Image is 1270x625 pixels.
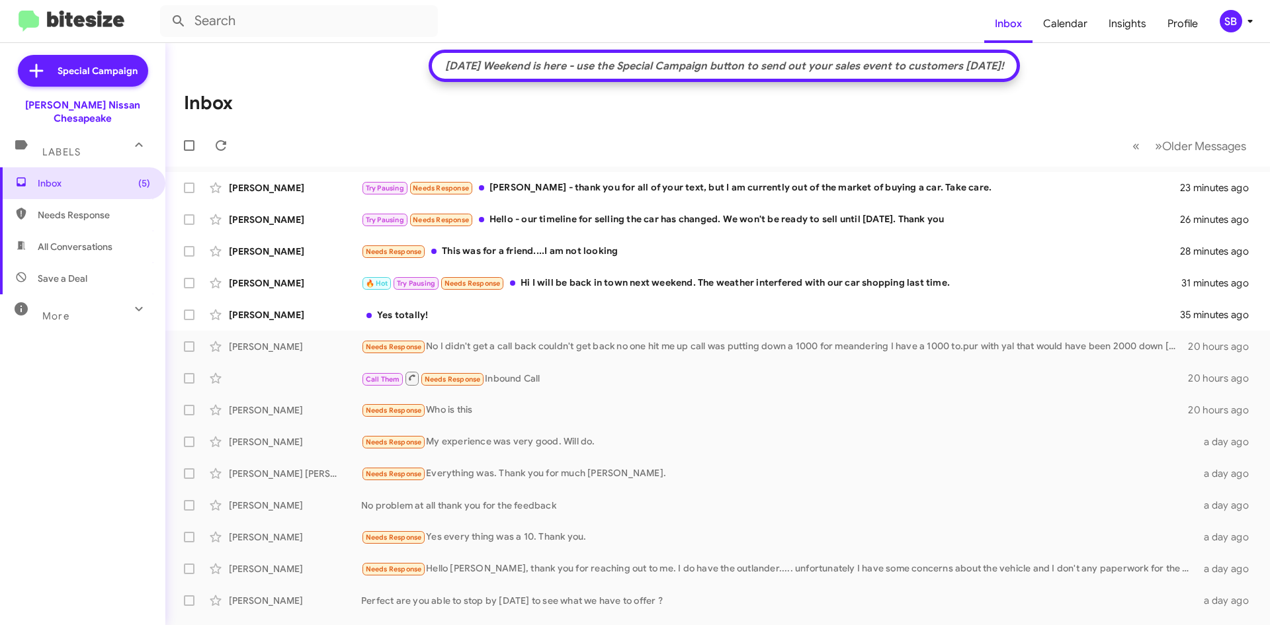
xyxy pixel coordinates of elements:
[229,308,361,321] div: [PERSON_NAME]
[1132,138,1140,154] span: «
[397,279,435,288] span: Try Pausing
[361,370,1188,387] div: Inbound Call
[38,177,150,190] span: Inbox
[1155,138,1162,154] span: »
[361,276,1181,291] div: Hi I will be back in town next weekend. The weather interfered with our car shopping last time.
[366,247,422,256] span: Needs Response
[229,499,361,512] div: [PERSON_NAME]
[229,467,361,480] div: [PERSON_NAME] [PERSON_NAME]
[138,177,150,190] span: (5)
[1188,403,1259,417] div: 20 hours ago
[1188,372,1259,385] div: 20 hours ago
[361,308,1180,321] div: Yes totally!
[361,466,1196,481] div: Everything was. Thank you for much [PERSON_NAME].
[229,340,361,353] div: [PERSON_NAME]
[1180,181,1259,194] div: 23 minutes ago
[361,212,1180,228] div: Hello - our timeline for selling the car has changed. We won't be ready to sell until [DATE]. Tha...
[38,240,112,253] span: All Conversations
[229,403,361,417] div: [PERSON_NAME]
[366,533,422,542] span: Needs Response
[18,55,148,87] a: Special Campaign
[439,60,1011,73] div: [DATE] Weekend is here - use the Special Campaign button to send out your sales event to customer...
[1196,435,1259,448] div: a day ago
[413,216,469,224] span: Needs Response
[184,93,233,114] h1: Inbox
[361,244,1180,259] div: This was for a friend....I am not looking
[1124,132,1148,159] button: Previous
[413,184,469,192] span: Needs Response
[229,594,361,607] div: [PERSON_NAME]
[366,438,422,446] span: Needs Response
[1125,132,1254,159] nav: Page navigation example
[38,272,87,285] span: Save a Deal
[1196,467,1259,480] div: a day ago
[444,279,501,288] span: Needs Response
[366,565,422,573] span: Needs Response
[229,562,361,575] div: [PERSON_NAME]
[984,5,1033,43] a: Inbox
[229,245,361,258] div: [PERSON_NAME]
[1196,562,1259,575] div: a day ago
[366,375,400,384] span: Call Them
[160,5,438,37] input: Search
[366,216,404,224] span: Try Pausing
[361,499,1196,512] div: No problem at all thank you for the feedback
[1157,5,1208,43] a: Profile
[1098,5,1157,43] a: Insights
[1180,308,1259,321] div: 35 minutes ago
[1181,276,1259,290] div: 31 minutes ago
[361,562,1196,577] div: Hello [PERSON_NAME], thank you for reaching out to me. I do have the outlander..... unfortunately...
[366,343,422,351] span: Needs Response
[366,406,422,415] span: Needs Response
[42,146,81,158] span: Labels
[229,181,361,194] div: [PERSON_NAME]
[229,435,361,448] div: [PERSON_NAME]
[229,213,361,226] div: [PERSON_NAME]
[1147,132,1254,159] button: Next
[366,470,422,478] span: Needs Response
[366,184,404,192] span: Try Pausing
[229,276,361,290] div: [PERSON_NAME]
[1196,499,1259,512] div: a day ago
[42,310,69,322] span: More
[361,435,1196,450] div: My experience was very good. Will do.
[366,279,388,288] span: 🔥 Hot
[361,594,1196,607] div: Perfect are you able to stop by [DATE] to see what we have to offer ?
[1196,530,1259,544] div: a day ago
[1188,340,1259,353] div: 20 hours ago
[425,375,481,384] span: Needs Response
[361,530,1196,545] div: Yes every thing was a 10. Thank you.
[1180,245,1259,258] div: 28 minutes ago
[1208,10,1255,32] button: SB
[38,208,150,222] span: Needs Response
[229,530,361,544] div: [PERSON_NAME]
[58,64,138,77] span: Special Campaign
[1180,213,1259,226] div: 26 minutes ago
[361,339,1188,354] div: No I didn't get a call back couldn't get back no one hit me up call was putting down a 1000 for m...
[361,181,1180,196] div: [PERSON_NAME] - thank you for all of your text, but I am currently out of the market of buying a ...
[1196,594,1259,607] div: a day ago
[1033,5,1098,43] a: Calendar
[1220,10,1242,32] div: SB
[361,403,1188,418] div: Who is this
[1162,139,1246,153] span: Older Messages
